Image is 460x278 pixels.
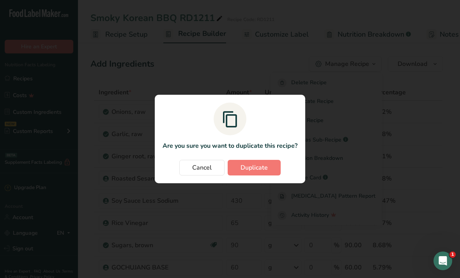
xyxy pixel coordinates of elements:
[241,163,268,172] span: Duplicate
[449,251,456,258] span: 1
[179,160,225,175] button: Cancel
[163,141,297,151] p: Are you sure you want to duplicate this recipe?
[192,163,212,172] span: Cancel
[433,251,452,270] iframe: Intercom live chat
[228,160,281,175] button: Duplicate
